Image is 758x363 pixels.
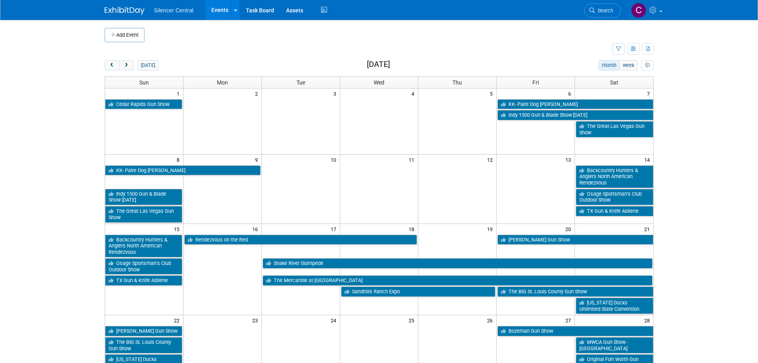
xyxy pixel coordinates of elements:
button: myCustomButton [641,60,653,71]
span: 11 [408,155,418,165]
span: 25 [408,315,418,325]
a: The Great Las Vegas Gun Show [576,121,653,137]
button: Add Event [105,28,144,42]
button: [DATE] [137,60,158,71]
span: 13 [565,155,575,165]
span: 19 [486,224,496,234]
h2: [DATE] [367,60,390,69]
span: 17 [330,224,340,234]
i: Personalize Calendar [645,63,650,68]
span: 8 [176,155,183,165]
span: Sun [139,79,149,86]
a: Indy 1500 Gun & Blade Show [DATE] [105,189,182,205]
a: Search [584,4,621,18]
span: 10 [330,155,340,165]
a: MWCA Gun Show - [GEOGRAPHIC_DATA] [576,337,653,353]
a: KK- Paire Dog [PERSON_NAME] [105,165,261,176]
span: Tue [296,79,305,86]
img: ExhibitDay [105,7,144,15]
a: Osage Sportsman’s Club Outdoor Show [105,258,182,275]
a: Bozeman Gun Show [497,326,653,336]
span: Search [595,8,613,14]
span: Mon [217,79,228,86]
button: month [598,60,620,71]
span: 28 [643,315,653,325]
span: 20 [565,224,575,234]
span: 5 [489,88,496,98]
span: Sat [610,79,618,86]
button: week [619,60,637,71]
span: 7 [646,88,653,98]
button: next [119,60,134,71]
a: TX Gun & Knife Abilene [105,275,182,286]
span: 2 [254,88,261,98]
span: 1 [176,88,183,98]
a: KK- Paire Dog [PERSON_NAME] [497,99,653,110]
span: 23 [251,315,261,325]
span: 4 [411,88,418,98]
a: Sandhills Ranch Expo [341,286,496,297]
img: Cade Cox [631,3,646,18]
a: Indy 1500 Gun & Blade Show [DATE] [497,110,653,120]
a: TX Gun & Knife Abilene [576,206,653,216]
span: 22 [173,315,183,325]
span: 27 [565,315,575,325]
a: [US_STATE] Ducks Unlimited State Convention [576,298,653,314]
a: [PERSON_NAME] Gun Show [497,235,653,245]
a: Backcountry Hunters & Anglers North American Rendezvous [105,235,182,257]
a: Cedar Rapids Gun Show [105,99,182,110]
span: 6 [567,88,575,98]
span: 26 [486,315,496,325]
span: 15 [173,224,183,234]
span: 14 [643,155,653,165]
span: Silencer Central [154,7,194,14]
span: 18 [408,224,418,234]
a: The Great Las Vegas Gun Show [105,206,182,222]
span: 24 [330,315,340,325]
a: The BIG St. Louis County Gun Show [497,286,653,297]
a: [PERSON_NAME] Gun Show [105,326,182,336]
a: The BIG St. Louis County Gun Show [105,337,182,353]
span: Thu [452,79,462,86]
span: Fri [532,79,539,86]
span: 21 [643,224,653,234]
a: Rendezvous on the Red [184,235,417,245]
a: The Mercantile at [GEOGRAPHIC_DATA] [263,275,653,286]
span: 9 [254,155,261,165]
span: Wed [374,79,384,86]
a: Backcountry Hunters & Anglers North American Rendezvous [576,165,653,188]
a: Snake River Stampede [263,258,653,269]
span: 3 [333,88,340,98]
a: Osage Sportsman’s Club Outdoor Show [576,189,653,205]
span: 16 [251,224,261,234]
button: prev [105,60,119,71]
span: 12 [486,155,496,165]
